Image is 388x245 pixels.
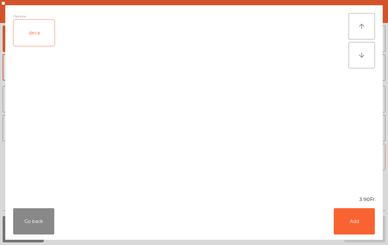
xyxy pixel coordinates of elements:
[358,22,366,30] i: arrow_upward
[13,208,54,234] button: Go back
[334,208,375,234] button: Add
[13,20,55,46] div: deca
[349,13,375,39] button: arrow_upward
[358,51,366,59] i: arrow_downward
[349,42,375,68] button: arrow_downward
[5,196,383,203] div: 3.90Fr.
[13,13,26,19] span: Options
